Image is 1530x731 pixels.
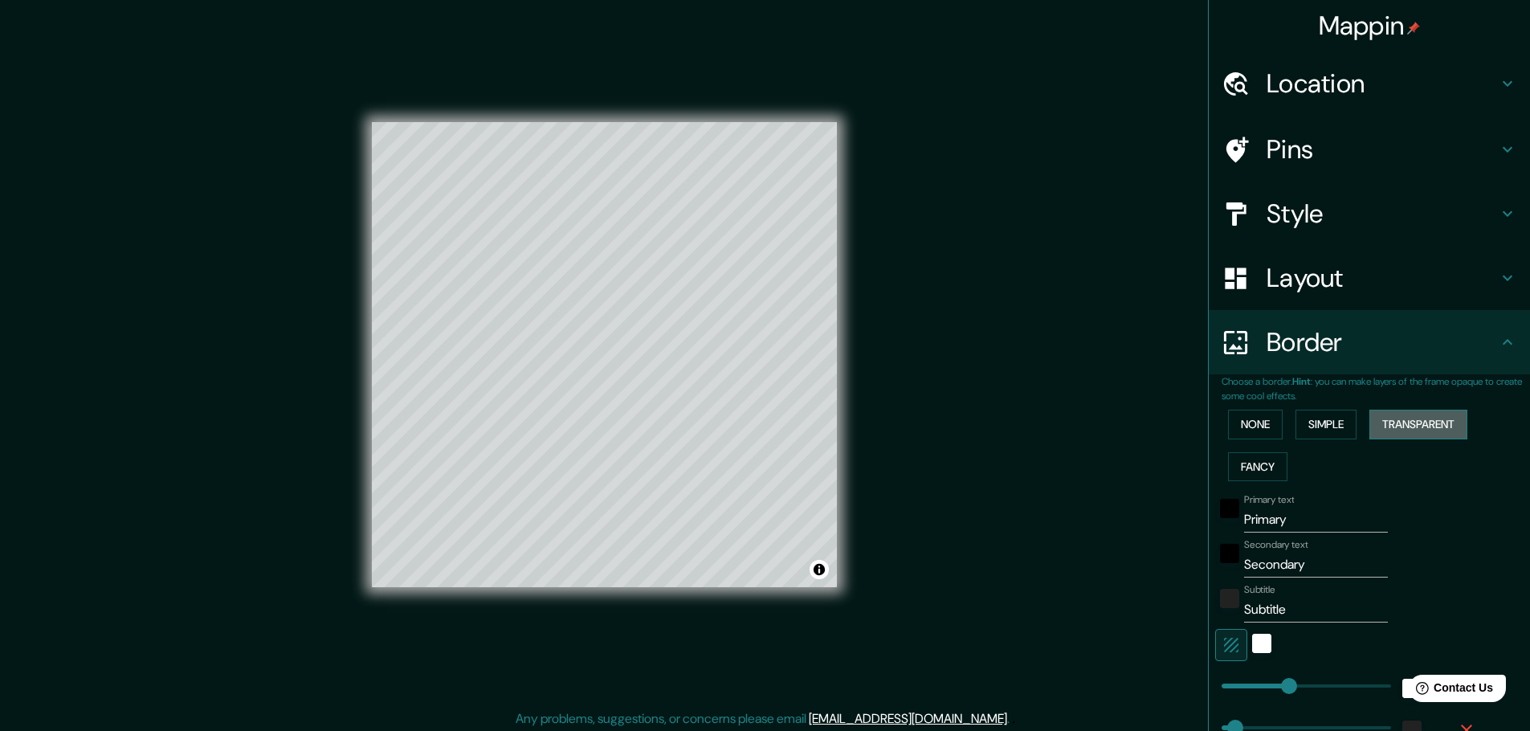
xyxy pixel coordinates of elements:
h4: Border [1267,326,1498,358]
p: Choose a border. : you can make layers of the frame opaque to create some cool effects. [1222,374,1530,403]
div: . [1012,709,1015,729]
button: white [1252,634,1271,653]
button: Fancy [1228,452,1287,482]
button: black [1220,544,1239,563]
div: Pins [1209,117,1530,182]
h4: Location [1267,67,1498,100]
button: color-222222 [1220,589,1239,608]
label: Primary text [1244,493,1294,507]
div: . [1010,709,1012,729]
h4: Pins [1267,133,1498,165]
button: None [1228,410,1283,439]
label: Subtitle [1244,583,1275,597]
iframe: Help widget launcher [1387,668,1512,713]
div: Border [1209,310,1530,374]
h4: Mappin [1319,10,1421,42]
button: Toggle attribution [810,560,829,579]
div: Layout [1209,246,1530,310]
h4: Style [1267,198,1498,230]
a: [EMAIL_ADDRESS][DOMAIN_NAME] [809,710,1007,727]
label: Secondary text [1244,538,1308,552]
div: Style [1209,182,1530,246]
p: Any problems, suggestions, or concerns please email . [516,709,1010,729]
img: pin-icon.png [1407,22,1420,35]
div: Location [1209,51,1530,116]
h4: Layout [1267,262,1498,294]
b: Hint [1292,375,1311,388]
button: black [1220,499,1239,518]
button: Simple [1295,410,1357,439]
button: Transparent [1369,410,1467,439]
